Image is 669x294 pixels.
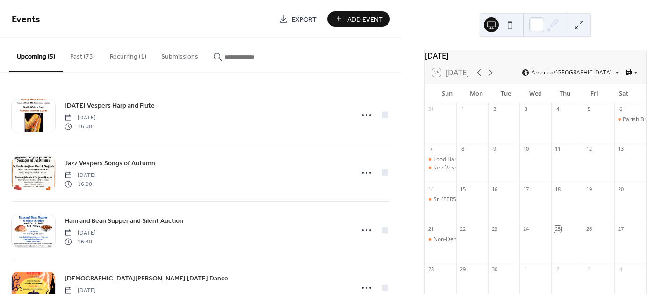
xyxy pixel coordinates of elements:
[522,106,529,113] div: 3
[433,155,480,163] div: Food Bank [DATE]
[580,84,609,103] div: Fri
[586,265,593,272] div: 3
[491,146,498,153] div: 9
[65,114,96,122] span: [DATE]
[292,15,317,24] span: Export
[522,146,529,153] div: 10
[12,10,40,29] span: Events
[347,15,383,24] span: Add Event
[65,101,155,111] span: [DATE] Vespers Harp and Flute
[491,265,498,272] div: 30
[532,70,612,75] span: America/[GEOGRAPHIC_DATA]
[432,84,462,103] div: Sun
[550,84,580,103] div: Thu
[459,265,466,272] div: 29
[428,185,435,192] div: 14
[65,171,96,180] span: [DATE]
[65,237,96,246] span: 16:30
[491,84,521,103] div: Tue
[554,185,561,192] div: 18
[428,265,435,272] div: 28
[154,38,206,71] button: Submissions
[462,84,491,103] div: Mon
[554,106,561,113] div: 4
[554,226,561,233] div: 25
[586,185,593,192] div: 19
[65,158,155,169] a: Jazz Vespers Songs of Autumn
[586,106,593,113] div: 5
[102,38,154,71] button: Recurring (1)
[586,226,593,233] div: 26
[522,265,529,272] div: 1
[428,106,435,113] div: 31
[65,180,96,188] span: 16:00
[617,185,624,192] div: 20
[425,196,457,204] div: St. John's Fare Forward into the Fall Season BBQ
[617,265,624,272] div: 4
[65,122,96,131] span: 16:00
[623,116,666,124] div: Parish Breakfast
[459,106,466,113] div: 1
[428,226,435,233] div: 21
[327,11,390,27] button: Add Event
[65,273,228,284] a: [DEMOGRAPHIC_DATA][PERSON_NAME] [DATE] Dance
[433,196,590,204] div: St. [PERSON_NAME]'s Fare Forward into the Fall Season BBQ
[63,38,102,71] button: Past (73)
[459,185,466,192] div: 15
[425,164,457,172] div: Jazz Vespers Goes to the Movies
[459,146,466,153] div: 8
[554,146,561,153] div: 11
[586,146,593,153] div: 12
[617,226,624,233] div: 27
[491,106,498,113] div: 2
[491,185,498,192] div: 16
[617,106,624,113] div: 6
[272,11,324,27] a: Export
[614,116,646,124] div: Parish Breakfast
[65,100,155,111] a: [DATE] Vespers Harp and Flute
[425,155,457,163] div: Food Bank Sunday
[433,235,608,243] div: Non-Denominational Service at the [GEOGRAPHIC_DATA] 10:00 am
[425,235,457,243] div: Non-Denominational Service at the Richmond Fairgrounds Pavilion 10:00 am
[554,265,561,272] div: 2
[65,216,183,226] span: Ham and Bean Supper and Silent Auction
[459,226,466,233] div: 22
[433,164,518,172] div: Jazz Vespers Goes to the Movies
[9,38,63,72] button: Upcoming (5)
[428,146,435,153] div: 7
[425,50,646,61] div: [DATE]
[522,185,529,192] div: 17
[65,215,183,226] a: Ham and Bean Supper and Silent Auction
[609,84,639,103] div: Sat
[65,229,96,237] span: [DATE]
[491,226,498,233] div: 23
[521,84,550,103] div: Wed
[522,226,529,233] div: 24
[617,146,624,153] div: 13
